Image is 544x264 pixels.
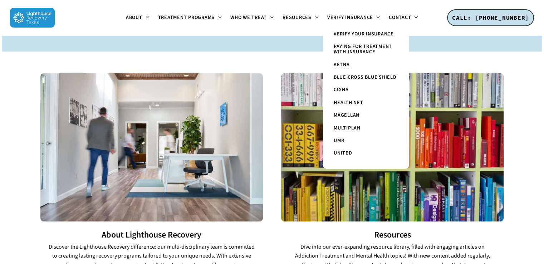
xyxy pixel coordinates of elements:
span: United [334,150,352,157]
a: CALL: [PHONE_NUMBER] [447,9,534,26]
img: Lighthouse Recovery Texas [10,8,55,28]
a: Verify Insurance [323,15,384,21]
a: Blue Cross Blue Shield [330,71,402,84]
a: UMR [330,135,402,147]
h3: About Lighthouse Recovery [40,230,263,240]
span: Magellan [334,112,359,119]
span: Health Net [334,99,363,106]
h3: Resources [281,230,503,240]
span: Verify Your Insurance [334,30,394,38]
span: About [126,14,142,21]
a: Who We Treat [226,15,278,21]
span: Resources [283,14,312,21]
a: About [122,15,154,21]
span: Who We Treat [230,14,267,21]
a: Magellan [330,109,402,122]
a: Verify Your Insurance [330,28,402,40]
a: Aetna [330,59,402,71]
span: Contact [389,14,411,21]
span: CALL: [PHONE_NUMBER] [452,14,529,21]
a: Treatment Programs [154,15,226,21]
a: Health Net [330,97,402,109]
a: Contact [384,15,422,21]
span: Verify Insurance [327,14,373,21]
span: Paying for Treatment with Insurance [334,43,392,55]
a: United [330,147,402,160]
span: Blue Cross Blue Shield [334,74,397,81]
a: Resources [278,15,323,21]
img: PHP Treatment Center [40,73,263,221]
span: Aetna [334,61,350,68]
a: Multiplan [330,122,402,135]
a: Paying for Treatment with Insurance [330,40,402,59]
span: Treatment Programs [158,14,215,21]
span: Multiplan [334,124,361,132]
a: Cigna [330,84,402,96]
span: Cigna [334,86,349,93]
span: UMR [334,137,344,144]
